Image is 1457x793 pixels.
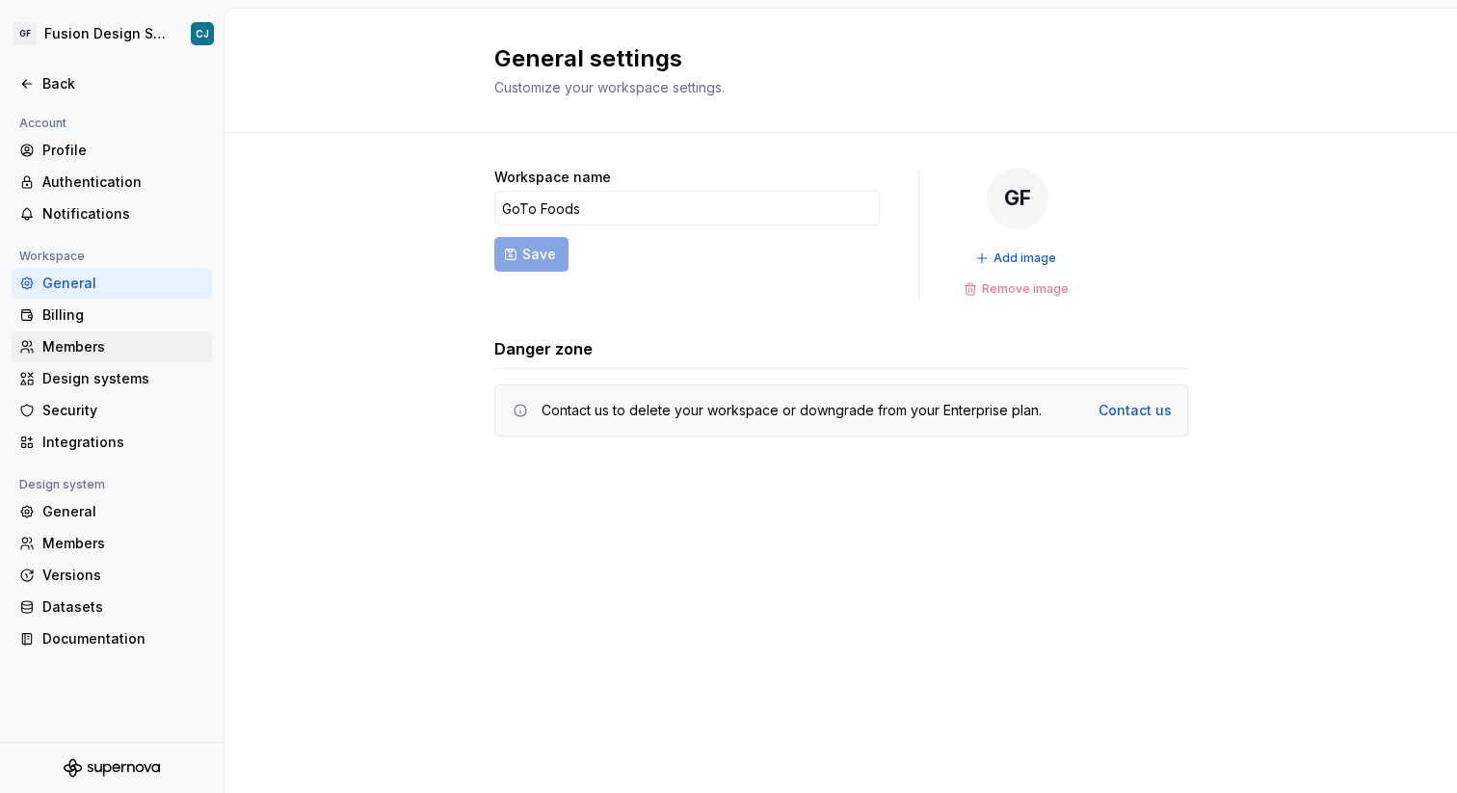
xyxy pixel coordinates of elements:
a: Back [12,68,212,99]
div: Design systems [42,369,204,388]
div: Profile [42,141,204,160]
div: Authentication [42,172,204,192]
h2: General settings [494,43,1165,74]
svg: Supernova Logo [64,758,160,778]
a: Billing [12,300,212,330]
a: General [12,268,212,299]
span: Customize your workspace settings. [494,79,725,95]
div: Contact us to delete your workspace or downgrade from your Enterprise plan. [542,401,1042,420]
a: Contact us [1099,401,1172,420]
div: Billing [42,305,204,325]
span: Add image [993,251,1056,266]
button: GFFusion Design SystemCJ [4,13,220,55]
a: Profile [12,135,212,166]
a: Datasets [12,592,212,622]
div: Security [42,401,204,420]
a: Security [12,395,212,426]
div: Documentation [42,629,204,648]
div: CJ [196,26,209,41]
a: Members [12,528,212,559]
label: Workspace name [494,168,611,187]
div: Design system [12,473,113,496]
a: General [12,496,212,527]
div: Fusion Design System [44,24,168,43]
div: GF [13,22,37,45]
div: Workspace [12,245,93,268]
div: General [42,502,204,521]
a: Integrations [12,427,212,458]
a: Notifications [12,198,212,229]
div: Versions [42,566,204,585]
a: Versions [12,560,212,591]
div: Members [42,337,204,357]
div: GF [987,168,1048,229]
a: Members [12,331,212,362]
a: Design systems [12,363,212,394]
div: Members [42,534,204,553]
div: Datasets [42,597,204,617]
a: Documentation [12,623,212,654]
div: Integrations [42,433,204,452]
div: Notifications [42,204,204,224]
button: Add image [969,245,1065,272]
h3: Danger zone [494,337,593,360]
div: Account [12,112,74,135]
div: Back [42,74,204,93]
a: Authentication [12,167,212,198]
div: General [42,274,204,293]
